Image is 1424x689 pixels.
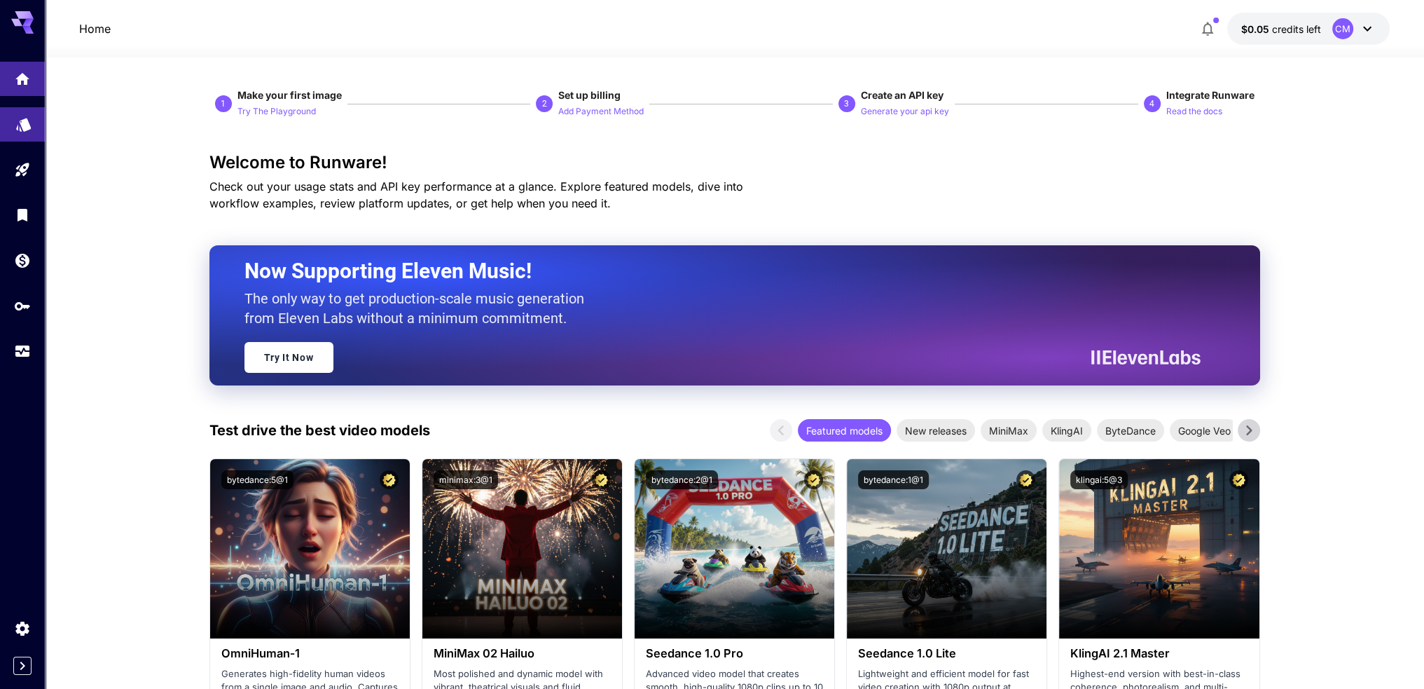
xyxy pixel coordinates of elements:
[847,459,1046,639] img: alt
[1070,470,1128,489] button: klingai:5@3
[244,342,333,373] a: Try It Now
[1016,470,1035,489] button: Certified Model – Vetted for best performance and includes a commercial license.
[221,470,293,489] button: bytedance:5@1
[1097,419,1164,442] div: ByteDance
[558,105,644,118] p: Add Payment Method
[380,470,399,489] button: Certified Model – Vetted for best performance and includes a commercial license.
[861,102,949,119] button: Generate your api key
[558,89,621,101] span: Set up billing
[592,470,611,489] button: Certified Model – Vetted for best performance and includes a commercial license.
[434,647,611,660] h3: MiniMax 02 Hailuo
[1229,470,1248,489] button: Certified Model – Vetted for best performance and includes a commercial license.
[558,102,644,119] button: Add Payment Method
[798,419,891,442] div: Featured models
[209,179,743,210] span: Check out your usage stats and API key performance at a glance. Explore featured models, dive int...
[1241,22,1321,36] div: $0.05
[646,470,718,489] button: bytedance:2@1
[1272,23,1321,35] span: credits left
[434,470,498,489] button: minimax:3@1
[804,470,823,489] button: Certified Model – Vetted for best performance and includes a commercial license.
[209,153,1260,172] h3: Welcome to Runware!
[858,647,1035,660] h3: Seedance 1.0 Lite
[542,97,547,110] p: 2
[14,206,31,224] div: Library
[237,89,342,101] span: Make your first image
[1170,419,1239,442] div: Google Veo
[14,247,31,265] div: Wallet
[844,97,849,110] p: 3
[646,647,823,660] h3: Seedance 1.0 Pro
[1042,419,1091,442] div: KlingAI
[237,105,316,118] p: Try The Playground
[1097,423,1164,438] span: ByteDance
[14,66,31,83] div: Home
[861,105,949,118] p: Generate your api key
[244,289,595,328] p: The only way to get production-scale music generation from Eleven Labs without a minimum commitment.
[209,420,430,441] p: Test drive the best video models
[1149,97,1154,110] p: 4
[13,657,32,675] button: Expand sidebar
[221,97,226,110] p: 1
[1227,13,1390,45] button: $0.05CM
[1241,23,1272,35] span: $0.05
[79,20,111,37] nav: breadcrumb
[1166,105,1222,118] p: Read the docs
[1166,102,1222,119] button: Read the docs
[858,470,929,489] button: bytedance:1@1
[1059,459,1259,639] img: alt
[1170,423,1239,438] span: Google Veo
[422,459,622,639] img: alt
[1042,423,1091,438] span: KlingAI
[1166,89,1254,101] span: Integrate Runware
[897,423,975,438] span: New releases
[1332,18,1353,39] div: CM
[635,459,834,639] img: alt
[14,293,31,311] div: API Keys
[861,89,943,101] span: Create an API key
[244,258,1190,285] h2: Now Supporting Eleven Music!
[981,419,1037,442] div: MiniMax
[237,102,316,119] button: Try The Playground
[221,647,399,660] h3: OmniHuman‑1
[14,343,31,360] div: Usage
[1070,647,1247,660] h3: KlingAI 2.1 Master
[14,161,31,179] div: Playground
[15,111,32,129] div: Models
[981,423,1037,438] span: MiniMax
[14,615,31,633] div: Settings
[79,20,111,37] a: Home
[798,423,891,438] span: Featured models
[897,419,975,442] div: New releases
[210,459,410,639] img: alt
